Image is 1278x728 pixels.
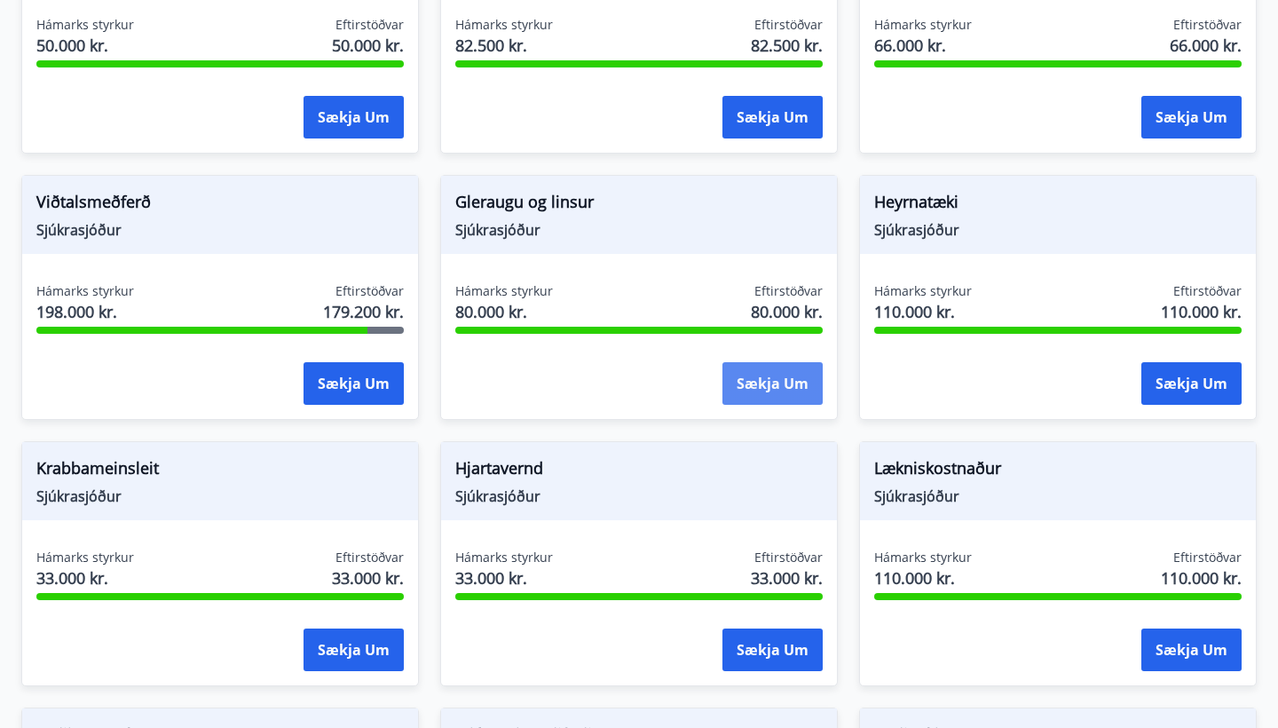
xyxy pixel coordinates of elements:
[874,282,972,300] span: Hámarks styrkur
[874,300,972,323] span: 110.000 kr.
[304,96,404,138] button: Sækja um
[455,487,823,506] span: Sjúkrasjóður
[874,220,1242,240] span: Sjúkrasjóður
[304,629,404,671] button: Sækja um
[332,566,404,590] span: 33.000 kr.
[455,549,553,566] span: Hámarks styrkur
[1141,96,1242,138] button: Sækja um
[1141,629,1242,671] button: Sækja um
[754,549,823,566] span: Eftirstöðvar
[874,190,1242,220] span: Heyrnatæki
[323,300,404,323] span: 179.200 kr.
[754,282,823,300] span: Eftirstöðvar
[455,300,553,323] span: 80.000 kr.
[36,566,134,590] span: 33.000 kr.
[874,549,972,566] span: Hámarks styrkur
[36,282,134,300] span: Hámarks styrkur
[455,190,823,220] span: Gleraugu og linsur
[874,566,972,590] span: 110.000 kr.
[722,96,823,138] button: Sækja um
[874,16,972,34] span: Hámarks styrkur
[1173,282,1242,300] span: Eftirstöðvar
[751,34,823,57] span: 82.500 kr.
[1173,549,1242,566] span: Eftirstöðvar
[36,549,134,566] span: Hámarks styrkur
[722,629,823,671] button: Sækja um
[335,282,404,300] span: Eftirstöðvar
[455,282,553,300] span: Hámarks styrkur
[455,456,823,487] span: Hjartavernd
[36,16,134,34] span: Hámarks styrkur
[874,34,972,57] span: 66.000 kr.
[36,34,134,57] span: 50.000 kr.
[751,566,823,590] span: 33.000 kr.
[36,456,404,487] span: Krabbameinsleit
[335,549,404,566] span: Eftirstöðvar
[304,362,404,405] button: Sækja um
[455,16,553,34] span: Hámarks styrkur
[36,300,134,323] span: 198.000 kr.
[751,300,823,323] span: 80.000 kr.
[1170,34,1242,57] span: 66.000 kr.
[1173,16,1242,34] span: Eftirstöðvar
[874,487,1242,506] span: Sjúkrasjóður
[455,566,553,590] span: 33.000 kr.
[1161,566,1242,590] span: 110.000 kr.
[36,190,404,220] span: Viðtalsmeðferð
[874,456,1242,487] span: Lækniskostnaður
[36,220,404,240] span: Sjúkrasjóður
[722,362,823,405] button: Sækja um
[36,487,404,506] span: Sjúkrasjóður
[332,34,404,57] span: 50.000 kr.
[1141,362,1242,405] button: Sækja um
[754,16,823,34] span: Eftirstöðvar
[455,34,553,57] span: 82.500 kr.
[335,16,404,34] span: Eftirstöðvar
[1161,300,1242,323] span: 110.000 kr.
[455,220,823,240] span: Sjúkrasjóður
